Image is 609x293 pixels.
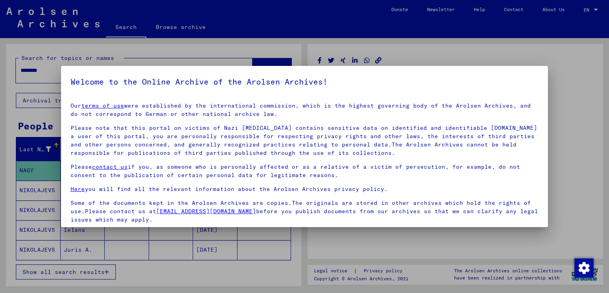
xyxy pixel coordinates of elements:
[92,163,128,170] a: contact us
[71,102,539,118] p: Our were established by the international commission, which is the highest governing body of the ...
[71,75,539,88] h5: Welcome to the Online Archive of the Arolsen Archives!
[71,124,539,157] p: Please note that this portal on victims of Nazi [MEDICAL_DATA] contains sensitive data on identif...
[575,258,594,278] img: Change consent
[71,199,539,224] p: Some of the documents kept in the Arolsen Archives are copies.The originals are stored in other a...
[81,102,124,109] a: terms of use
[71,185,539,193] p: you will find all the relevant information about the Arolsen Archives privacy policy.
[156,208,256,215] a: [EMAIL_ADDRESS][DOMAIN_NAME]
[71,185,85,193] a: Here
[71,163,539,179] p: Please if you, as someone who is personally affected or as a relative of a victim of persecution,...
